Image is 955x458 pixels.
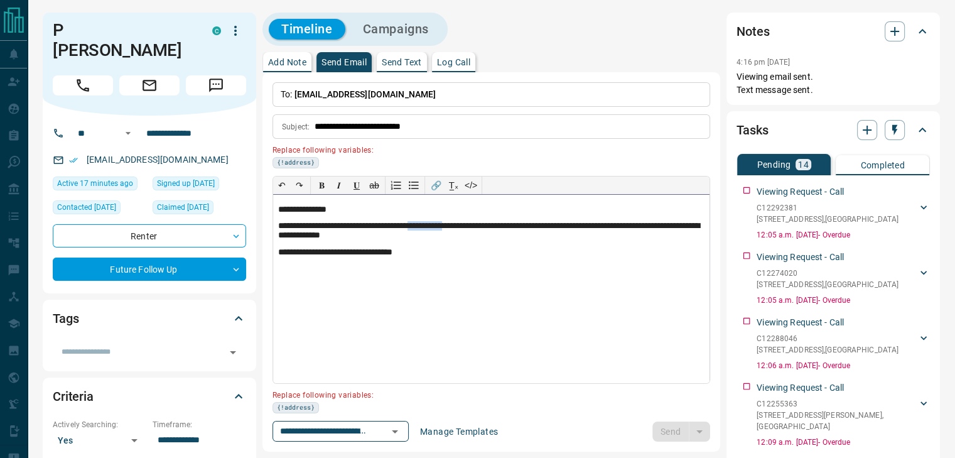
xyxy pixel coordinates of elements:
[736,70,930,97] p: Viewing email sent. Text message sent.
[57,177,133,190] span: Active 17 minutes ago
[272,386,701,402] p: Replace following variables:
[369,180,379,190] s: ab
[757,268,898,279] p: C12274020
[757,381,844,395] p: Viewing Request - Call
[757,344,898,356] p: [STREET_ADDRESS] , [GEOGRAPHIC_DATA]
[53,430,146,450] div: Yes
[757,398,917,410] p: C12255363
[427,177,445,194] button: 🔗
[212,26,221,35] div: condos.ca
[382,58,422,67] p: Send Text
[365,177,383,194] button: ab
[757,396,930,435] div: C12255363[STREET_ADDRESS][PERSON_NAME],[GEOGRAPHIC_DATA]
[294,89,436,99] span: [EMAIL_ADDRESS][DOMAIN_NAME]
[269,19,345,40] button: Timeline
[757,200,930,227] div: C12292381[STREET_ADDRESS],[GEOGRAPHIC_DATA]
[445,177,462,194] button: T̲ₓ
[757,316,844,329] p: Viewing Request - Call
[736,115,930,145] div: Tasks
[736,120,768,140] h2: Tasks
[273,177,291,194] button: ↶
[437,58,470,67] p: Log Call
[757,295,930,306] p: 12:05 a.m. [DATE] - Overdue
[153,419,246,430] p: Timeframe:
[330,177,348,194] button: 𝑰
[57,201,116,214] span: Contacted [DATE]
[405,177,423,194] button: Bullet list
[69,156,78,165] svg: Email Verified
[277,158,315,168] span: {!address}
[652,422,711,442] div: split button
[757,214,898,225] p: [STREET_ADDRESS] , [GEOGRAPHIC_DATA]
[268,58,306,67] p: Add Note
[757,160,790,169] p: Pending
[157,177,215,190] span: Signed up [DATE]
[757,437,930,448] p: 12:09 a.m. [DATE] - Overdue
[121,126,136,141] button: Open
[757,333,898,344] p: C12288046
[53,20,193,60] h1: P [PERSON_NAME]
[53,386,94,406] h2: Criteria
[313,177,330,194] button: 𝐁
[413,422,505,442] button: Manage Templates
[119,75,180,95] span: Email
[224,344,242,361] button: Open
[272,82,710,107] p: To:
[386,423,404,440] button: Open
[53,308,78,329] h2: Tags
[277,403,315,413] span: {!address}
[757,229,930,241] p: 12:05 a.m. [DATE] - Overdue
[860,161,905,170] p: Completed
[291,177,308,194] button: ↷
[757,185,844,199] p: Viewing Request - Call
[757,251,844,264] p: Viewing Request - Call
[736,21,769,41] h2: Notes
[757,279,898,290] p: [STREET_ADDRESS] , [GEOGRAPHIC_DATA]
[53,224,246,248] div: Renter
[757,410,917,432] p: [STREET_ADDRESS][PERSON_NAME] , [GEOGRAPHIC_DATA]
[53,419,146,430] p: Actively Searching:
[353,180,360,190] span: 𝐔
[757,202,898,214] p: C12292381
[387,177,405,194] button: Numbered list
[350,19,441,40] button: Campaigns
[157,201,209,214] span: Claimed [DATE]
[736,58,790,67] p: 4:16 pm [DATE]
[798,160,809,169] p: 14
[53,75,113,95] span: Call
[153,177,246,194] div: Sat Mar 15 2025
[757,265,930,293] div: C12274020[STREET_ADDRESS],[GEOGRAPHIC_DATA]
[87,155,229,165] a: [EMAIL_ADDRESS][DOMAIN_NAME]
[272,141,701,157] p: Replace following variables:
[53,200,146,218] div: Sun Jul 20 2025
[53,381,246,412] div: Criteria
[736,16,930,46] div: Notes
[757,330,930,358] div: C12288046[STREET_ADDRESS],[GEOGRAPHIC_DATA]
[757,360,930,371] p: 12:06 a.m. [DATE] - Overdue
[53,177,146,194] div: Wed Aug 13 2025
[348,177,365,194] button: 𝐔
[462,177,480,194] button: </>
[321,58,367,67] p: Send Email
[186,75,246,95] span: Message
[282,121,310,133] p: Subject:
[53,258,246,281] div: Future Follow Up
[153,200,246,218] div: Mon Apr 07 2025
[53,303,246,334] div: Tags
